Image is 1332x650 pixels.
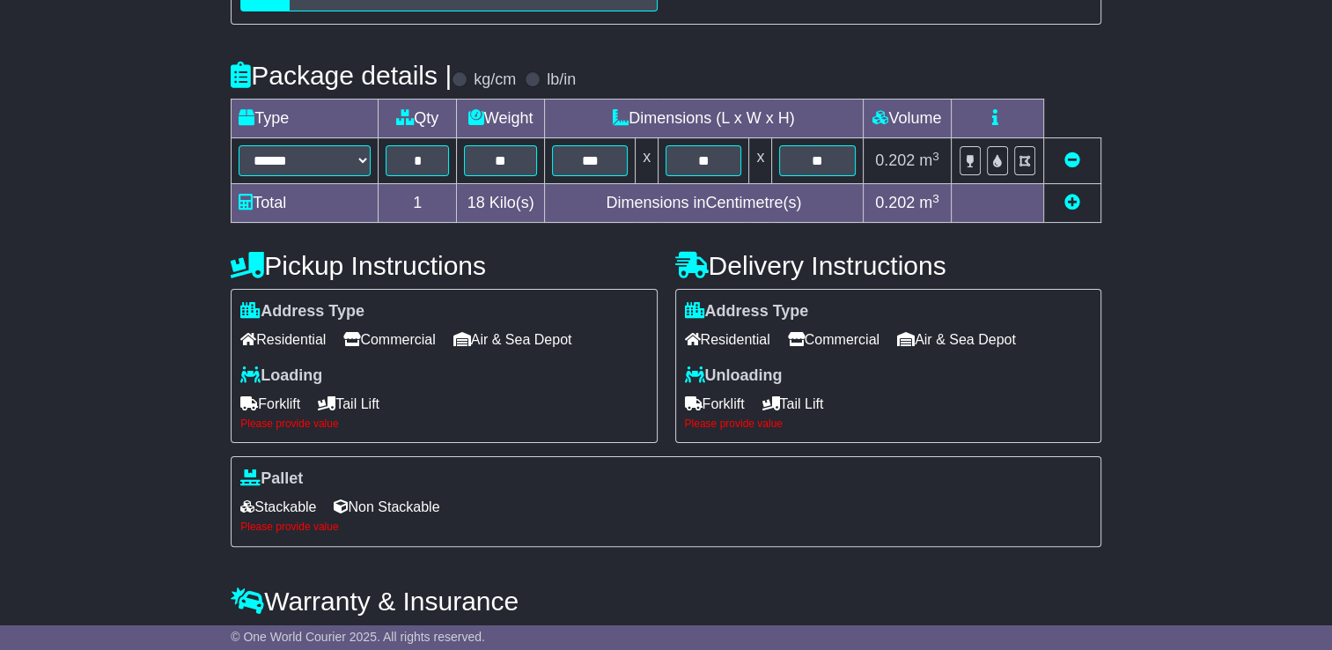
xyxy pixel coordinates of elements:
[762,390,824,417] span: Tail Lift
[231,61,452,90] h4: Package details |
[1064,194,1080,211] a: Add new item
[231,251,657,280] h4: Pickup Instructions
[544,184,863,223] td: Dimensions in Centimetre(s)
[749,138,772,184] td: x
[467,194,485,211] span: 18
[240,366,322,386] label: Loading
[240,493,316,521] span: Stackable
[232,100,379,138] td: Type
[685,302,809,321] label: Address Type
[240,390,300,417] span: Forklift
[685,417,1092,430] div: Please provide value
[919,194,939,211] span: m
[685,326,770,353] span: Residential
[875,151,915,169] span: 0.202
[932,150,939,163] sup: 3
[240,521,1092,533] div: Please provide value
[788,326,879,353] span: Commercial
[897,326,1016,353] span: Air & Sea Depot
[318,390,379,417] span: Tail Lift
[232,184,379,223] td: Total
[1064,151,1080,169] a: Remove this item
[240,469,303,489] label: Pallet
[240,302,364,321] label: Address Type
[379,184,457,223] td: 1
[240,326,326,353] span: Residential
[636,138,659,184] td: x
[334,493,439,521] span: Non Stackable
[453,326,572,353] span: Air & Sea Depot
[932,192,939,205] sup: 3
[863,100,951,138] td: Volume
[240,417,647,430] div: Please provide value
[685,366,783,386] label: Unloading
[379,100,457,138] td: Qty
[875,194,915,211] span: 0.202
[474,70,516,90] label: kg/cm
[231,587,1101,616] h4: Warranty & Insurance
[547,70,576,90] label: lb/in
[231,630,485,644] span: © One World Courier 2025. All rights reserved.
[675,251,1101,280] h4: Delivery Instructions
[544,100,863,138] td: Dimensions (L x W x H)
[457,100,545,138] td: Weight
[919,151,939,169] span: m
[685,390,745,417] span: Forklift
[457,184,545,223] td: Kilo(s)
[343,326,435,353] span: Commercial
